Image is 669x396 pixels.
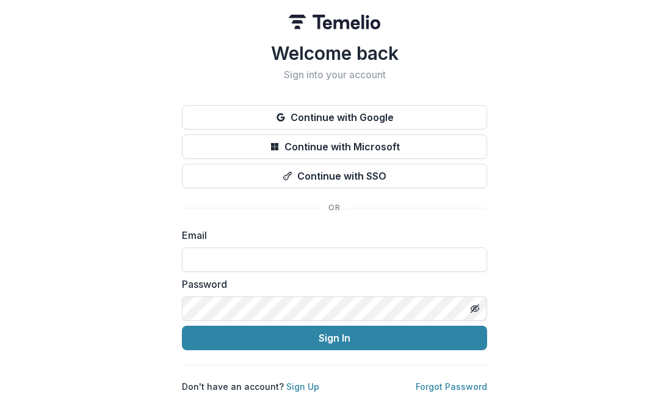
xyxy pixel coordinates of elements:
[289,15,380,29] img: Temelio
[182,42,487,64] h1: Welcome back
[182,164,487,188] button: Continue with SSO
[182,380,319,393] p: Don't have an account?
[182,105,487,130] button: Continue with Google
[286,381,319,392] a: Sign Up
[182,228,480,243] label: Email
[182,326,487,350] button: Sign In
[182,69,487,81] h2: Sign into your account
[416,381,487,392] a: Forgot Password
[182,134,487,159] button: Continue with Microsoft
[465,299,485,318] button: Toggle password visibility
[182,277,480,291] label: Password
